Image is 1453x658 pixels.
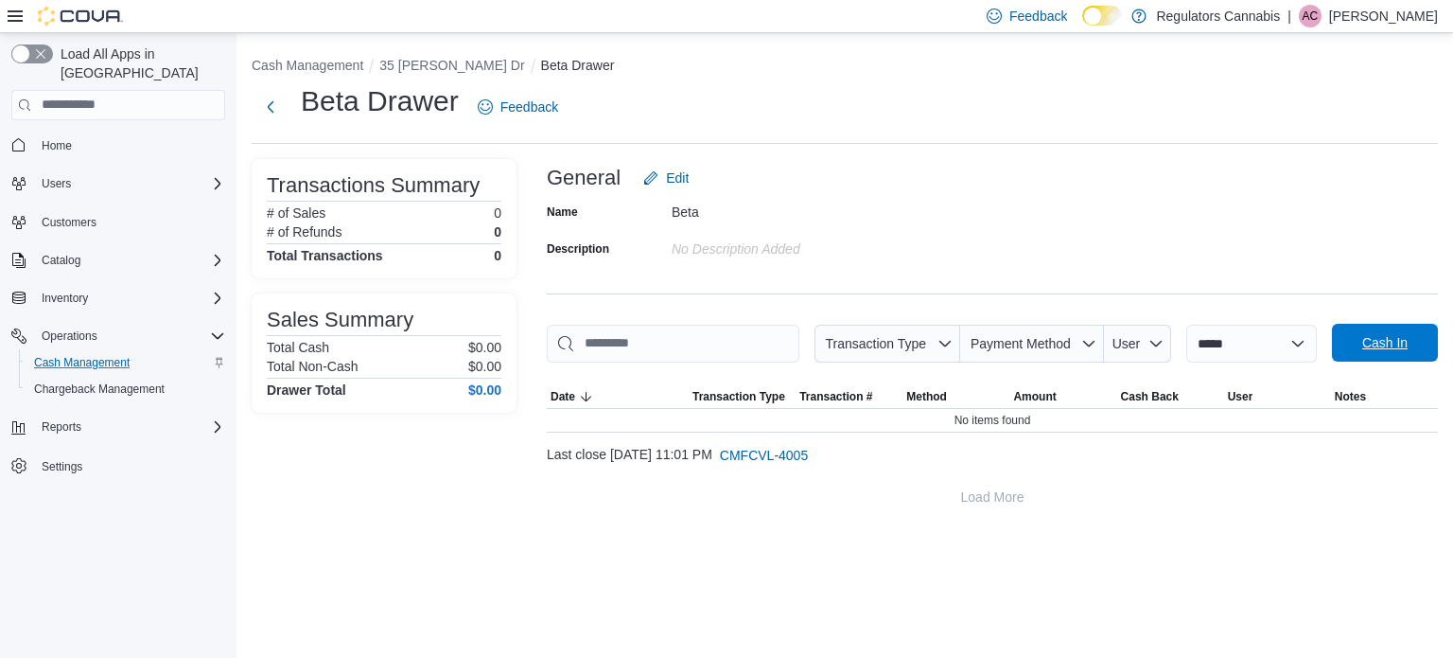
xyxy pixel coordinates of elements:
button: Home [4,132,233,159]
button: Operations [4,323,233,349]
button: Payment Method [960,325,1104,363]
span: Home [34,133,225,157]
p: $0.00 [468,340,501,355]
span: Inventory [34,287,225,310]
h3: General [547,167,621,189]
span: Users [42,176,71,191]
span: AC [1303,5,1319,27]
h3: Sales Summary [267,309,413,331]
button: Amount [1009,385,1116,408]
span: Inventory [42,291,88,306]
span: Method [906,389,947,404]
span: Payment Method [971,336,1071,351]
button: Date [547,385,689,408]
span: Settings [42,459,82,474]
span: Reports [42,419,81,435]
button: Load More [547,478,1438,516]
p: [PERSON_NAME] [1329,5,1438,27]
span: Operations [42,329,97,344]
a: Home [34,134,79,157]
span: Customers [34,210,225,234]
p: 0 [494,224,501,240]
span: Feedback [1009,7,1067,26]
input: This is a search bar. As you type, the results lower in the page will automatically filter. [547,325,799,363]
span: Cash Management [26,351,225,374]
a: Cash Management [26,351,137,374]
button: User [1224,385,1331,408]
button: Edit [636,159,696,197]
button: Notes [1331,385,1438,408]
a: Chargeback Management [26,378,172,400]
span: Load More [961,488,1024,507]
button: Chargeback Management [19,376,233,402]
span: Feedback [500,98,558,116]
span: Cash Back [1121,389,1179,404]
a: Feedback [470,88,566,126]
span: Edit [666,169,689,187]
h6: # of Refunds [267,224,341,240]
input: Dark Mode [1082,6,1122,26]
h6: Total Non-Cash [267,359,359,374]
h6: Total Cash [267,340,329,355]
div: Last close [DATE] 11:01 PM [547,436,1438,474]
button: Beta Drawer [541,58,615,73]
button: Customers [4,208,233,236]
button: Catalog [34,249,88,272]
button: Settings [4,452,233,479]
span: No items found [954,413,1031,428]
h3: Transactions Summary [267,174,480,197]
span: Cash Management [34,355,130,370]
span: Settings [34,453,225,477]
button: Next [252,88,289,126]
h4: Total Transactions [267,248,383,263]
span: Home [42,138,72,153]
div: Beta [672,197,925,220]
span: Catalog [34,249,225,272]
span: Notes [1335,389,1366,404]
button: Inventory [4,285,233,311]
span: Transaction # [799,389,872,404]
span: Chargeback Management [26,378,225,400]
span: User [1112,336,1141,351]
div: Ashlee Campeau [1299,5,1322,27]
span: Transaction Type [825,336,926,351]
label: Name [547,205,578,220]
button: Transaction Type [689,385,796,408]
button: Reports [34,416,89,438]
span: CMFCVL-4005 [720,446,808,465]
h6: # of Sales [267,205,325,221]
label: Description [547,241,609,257]
h1: Beta Drawer [301,82,459,120]
h4: 0 [494,248,501,263]
a: Customers [34,211,104,234]
h4: $0.00 [468,382,501,398]
button: Cash Management [19,349,233,376]
button: Cash Management [252,58,363,73]
img: Cova [38,7,123,26]
span: Users [34,172,225,195]
span: Cash In [1362,333,1408,352]
button: Cash In [1332,324,1438,362]
h4: Drawer Total [267,382,346,398]
p: $0.00 [468,359,501,374]
span: Operations [34,325,225,347]
button: User [1104,325,1171,363]
nav: Complex example [11,124,225,529]
span: Date [551,389,575,404]
p: 0 [494,205,501,221]
button: Transaction Type [814,325,960,363]
span: Transaction Type [692,389,785,404]
span: Load All Apps in [GEOGRAPHIC_DATA] [53,44,225,82]
nav: An example of EuiBreadcrumbs [252,56,1438,79]
button: 35 [PERSON_NAME] Dr [379,58,524,73]
button: CMFCVL-4005 [712,436,815,474]
span: Chargeback Management [34,382,165,397]
button: Inventory [34,287,96,310]
button: Transaction # [796,385,902,408]
span: User [1228,389,1253,404]
button: Users [4,170,233,197]
button: Reports [4,414,233,440]
span: Customers [42,215,96,230]
button: Method [902,385,1009,408]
